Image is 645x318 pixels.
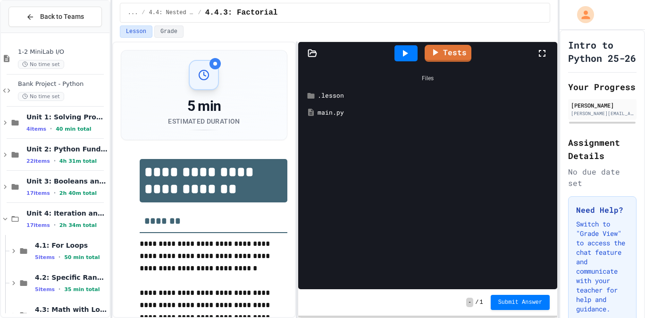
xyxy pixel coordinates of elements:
[205,7,278,18] span: 4.4.3: Factorial
[35,305,108,314] span: 4.3: Math with Loops
[26,190,50,196] span: 17 items
[479,299,483,306] span: 1
[567,4,596,25] div: My Account
[59,190,97,196] span: 2h 40m total
[120,25,152,38] button: Lesson
[18,48,108,56] span: 1-2 MiniLab I/O
[425,45,471,62] a: Tests
[26,145,108,153] span: Unit 2: Python Fundamentals
[59,222,97,228] span: 2h 34m total
[303,69,553,87] div: Files
[18,92,64,101] span: No time set
[35,286,55,293] span: 5 items
[149,9,194,17] span: 4.4: Nested Loops
[26,209,108,218] span: Unit 4: Iteration and Random Numbers
[26,222,50,228] span: 17 items
[318,91,552,100] div: .lesson
[35,241,108,250] span: 4.1: For Loops
[318,108,552,117] div: main.py
[59,253,60,261] span: •
[498,299,543,306] span: Submit Answer
[26,113,108,121] span: Unit 1: Solving Problems in Computer Science
[26,177,108,185] span: Unit 3: Booleans and Conditionals
[26,158,50,164] span: 22 items
[35,254,55,260] span: 5 items
[142,9,145,17] span: /
[475,299,478,306] span: /
[198,9,201,17] span: /
[154,25,184,38] button: Grade
[491,295,550,310] button: Submit Answer
[35,273,108,282] span: 4.2: Specific Ranges
[128,9,138,17] span: ...
[54,157,56,165] span: •
[568,166,637,189] div: No due date set
[568,80,637,93] h2: Your Progress
[168,98,240,115] div: 5 min
[168,117,240,126] div: Estimated Duration
[571,110,634,117] div: [PERSON_NAME][EMAIL_ADDRESS][DOMAIN_NAME]
[18,80,108,88] span: Bank Project - Python
[18,60,64,69] span: No time set
[64,254,100,260] span: 50 min total
[40,12,84,22] span: Back to Teams
[54,221,56,229] span: •
[568,38,637,65] h1: Intro to Python 25-26
[576,204,628,216] h3: Need Help?
[59,158,97,164] span: 4h 31m total
[56,126,91,132] span: 40 min total
[26,126,46,132] span: 4 items
[64,286,100,293] span: 35 min total
[571,101,634,109] div: [PERSON_NAME]
[59,285,60,293] span: •
[54,189,56,197] span: •
[8,7,102,27] button: Back to Teams
[50,125,52,133] span: •
[576,219,628,314] p: Switch to "Grade View" to access the chat feature and communicate with your teacher for help and ...
[466,298,473,307] span: -
[568,136,637,162] h2: Assignment Details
